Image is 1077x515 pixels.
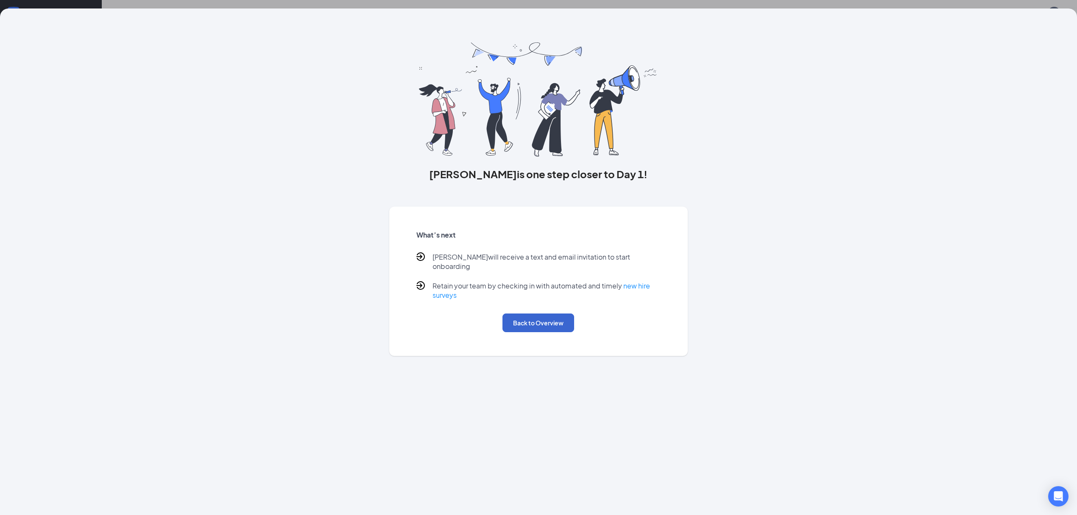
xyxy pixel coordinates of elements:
[1048,486,1069,507] div: Open Intercom Messenger
[432,252,661,271] p: [PERSON_NAME] will receive a text and email invitation to start onboarding
[419,42,658,157] img: you are all set
[502,313,574,332] button: Back to Overview
[432,281,650,299] a: new hire surveys
[416,230,661,240] h5: What’s next
[432,281,661,300] p: Retain your team by checking in with automated and timely
[389,167,688,181] h3: [PERSON_NAME] is one step closer to Day 1!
